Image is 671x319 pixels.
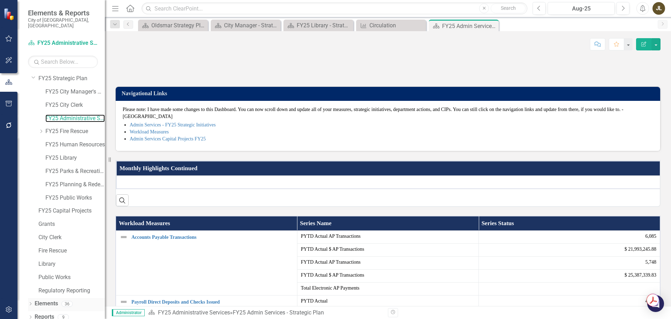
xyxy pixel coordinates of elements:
[130,136,206,141] a: Admin Services Capital Projects FY25
[501,5,516,11] span: Search
[28,56,98,68] input: Search Below...
[38,75,105,83] a: FY25 Strategic Plan
[142,2,527,15] input: Search ClearPoint...
[131,299,294,305] a: Payroll Direct Deposits and Checks Issued
[625,246,656,253] span: $ 21,993,245.88
[38,207,105,215] a: FY25 Capital Projects
[301,285,475,292] span: Total Electronic AP Payments
[130,129,169,134] a: Workload Measures
[301,259,475,266] span: FYTD Actual AP Transactions
[297,283,478,296] td: Double-Click to Edit
[112,309,145,316] span: Administrator
[45,167,105,175] a: FY25 Parks & Recreation
[479,283,660,296] td: Double-Click to Edit
[130,122,216,127] a: Admin Services - FY25 Strategic Initiatives
[28,39,98,47] a: FY25 Administrative Services
[123,106,653,120] p: Please note: I have made some changes to this Dashboard. You can now scroll down and update all o...
[301,233,475,240] span: PYTD Actual AP Transactions
[122,90,657,97] h3: Navigational Links
[151,21,206,30] div: Oldsmar Strategy Plan
[652,2,665,15] button: JL
[233,309,324,316] div: FY25 Admin Services - Strategic Plan
[45,115,105,123] a: FY25 Administrative Services
[120,233,128,241] img: Not Defined
[45,141,105,149] a: FY25 Human Resources
[148,309,383,317] div: »
[285,21,352,30] a: FY25 Library - Strategic Plan
[45,154,105,162] a: FY25 Library
[550,5,612,13] div: Aug-25
[45,88,105,96] a: FY25 City Manager's Office
[548,2,615,15] button: Aug-25
[442,22,497,30] div: FY25 Admin Services - Strategic Plan
[131,235,294,240] a: Accounts Payable Transactions
[35,300,58,308] a: Elements
[38,234,105,242] a: City Clerk
[301,246,475,253] span: PYTD Actual $ AP Transactions
[38,287,105,295] a: Regulatory Reporting
[45,127,105,136] a: FY25 Fire Rescue
[38,260,105,268] a: Library
[38,247,105,255] a: Fire Rescue
[140,21,206,30] a: Oldsmar Strategy Plan
[297,21,352,30] div: FY25 Library - Strategic Plan
[625,272,656,279] span: $ 25,387,339.83
[45,194,105,202] a: FY25 Public Works
[45,181,105,189] a: FY25 Planning & Redevelopment
[212,21,279,30] a: City Manager - Strategic Plan
[491,4,526,13] button: Search
[3,8,16,20] img: ClearPoint Strategy
[38,273,105,282] a: Public Works
[28,17,98,29] small: City of [GEOGRAPHIC_DATA], [GEOGRAPHIC_DATA]
[38,220,105,228] a: Grants
[120,298,128,306] img: Not Defined
[45,101,105,109] a: FY25 City Clerk
[116,231,297,296] td: Double-Click to Edit Right Click for Context Menu
[369,21,424,30] div: Circulation
[358,21,424,30] a: Circulation
[645,259,657,266] span: 5,748
[645,233,657,240] span: 6,085
[224,21,279,30] div: City Manager - Strategic Plan
[28,9,98,17] span: Elements & Reports
[645,298,657,305] span: 4,396
[301,272,475,279] span: FYTD Actual $ AP Transactions
[158,309,230,316] a: FY25 Administrative Services
[301,298,475,305] span: PYTD Actual
[62,301,73,307] div: 36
